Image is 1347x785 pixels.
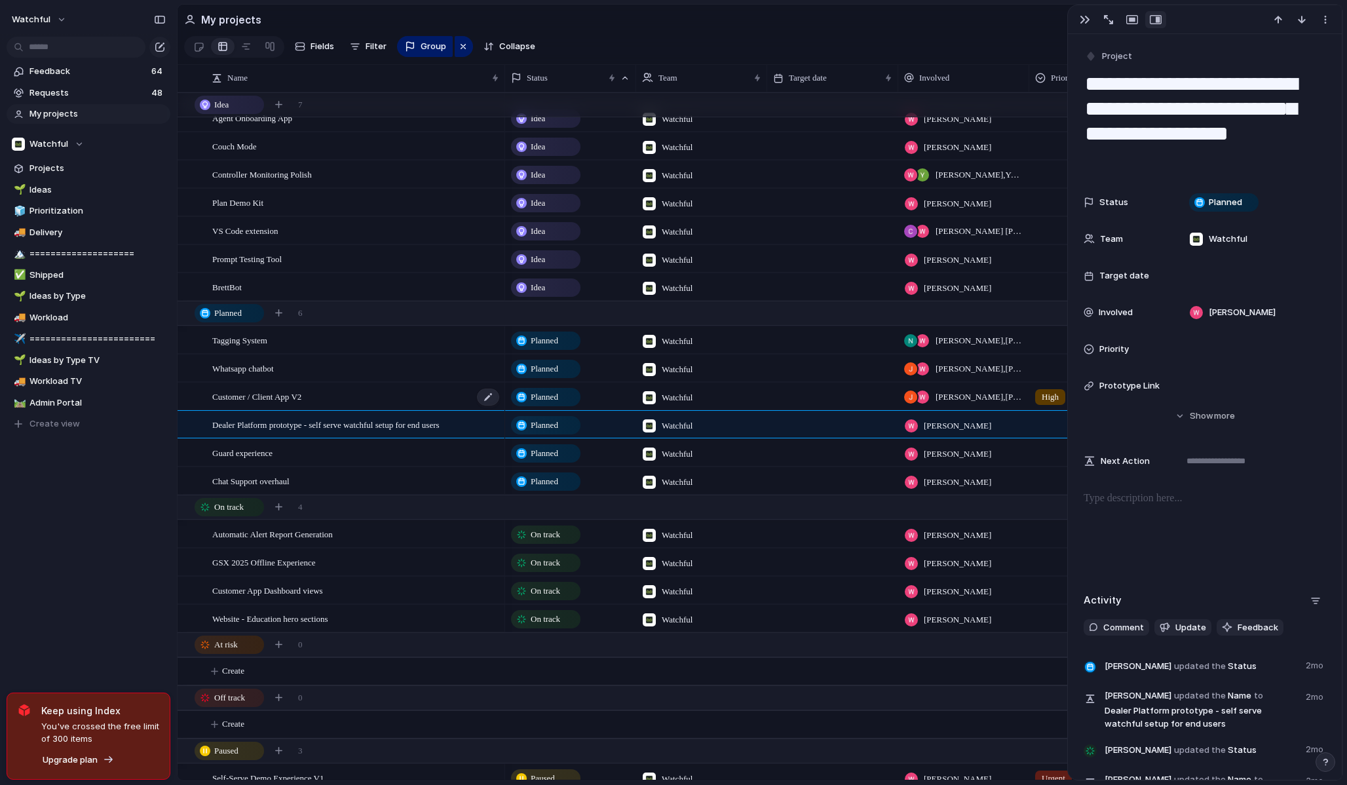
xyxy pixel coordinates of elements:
[1082,47,1136,66] button: Project
[7,372,170,391] a: 🚚Workload TV
[12,13,50,26] span: watchful
[924,613,991,626] span: [PERSON_NAME]
[6,9,73,30] button: watchful
[662,335,692,348] span: Watchful
[298,638,303,651] span: 0
[662,529,692,542] span: Watchful
[1175,621,1206,634] span: Update
[1306,688,1326,704] span: 2mo
[212,279,242,294] span: BrettBot
[14,267,23,282] div: ✅
[298,691,303,704] span: 0
[14,225,23,240] div: 🚚
[7,286,170,306] a: 🌱Ideas by Type
[151,65,165,78] span: 64
[1051,71,1077,85] span: Priority
[1306,657,1326,672] span: 2mo
[7,201,170,221] a: 🧊Prioritization
[936,362,1023,375] span: [PERSON_NAME] , [PERSON_NAME]
[924,113,991,126] span: [PERSON_NAME]
[12,396,25,410] button: 🛤️
[919,71,949,85] span: Involved
[531,391,558,404] span: Planned
[29,396,166,410] span: Admin Portal
[7,62,170,81] a: Feedback64
[1217,619,1283,636] button: Feedback
[924,476,991,489] span: [PERSON_NAME]
[662,476,692,489] span: Watchful
[7,159,170,178] a: Projects
[1105,740,1298,759] span: Status
[212,138,257,153] span: Couch Mode
[366,40,387,53] span: Filter
[7,351,170,370] a: 🌱Ideas by Type TV
[936,391,1023,404] span: [PERSON_NAME] , [PERSON_NAME]
[662,254,692,267] span: Watchful
[212,166,312,182] span: Controller Monitoring Polish
[1209,196,1242,209] span: Planned
[14,204,23,219] div: 🧊
[212,360,274,375] span: Whatsapp chatbot
[1099,379,1160,392] span: Prototype Link
[14,310,23,325] div: 🚚
[1214,410,1235,423] span: more
[29,311,166,324] span: Workload
[212,554,316,569] span: GSX 2025 Offline Experience
[14,395,23,410] div: 🛤️
[478,36,541,57] button: Collapse
[1174,660,1226,673] span: updated the
[7,265,170,285] a: ✅Shipped
[1084,619,1149,636] button: Comment
[531,584,560,598] span: On track
[222,664,244,678] span: Create
[7,104,170,124] a: My projects
[531,140,545,153] span: Idea
[212,611,328,626] span: Website - Education hero sections
[662,197,692,210] span: Watchful
[1306,740,1326,756] span: 2mo
[1099,196,1128,209] span: Status
[1238,621,1278,634] span: Feedback
[311,40,334,53] span: Fields
[924,419,991,432] span: [PERSON_NAME]
[662,282,692,295] span: Watchful
[41,704,159,718] span: Keep using Index
[531,528,560,541] span: On track
[662,113,692,126] span: Watchful
[1105,689,1171,702] span: [PERSON_NAME]
[29,183,166,197] span: Ideas
[662,363,692,376] span: Watchful
[662,585,692,598] span: Watchful
[14,332,23,347] div: ✈️
[1099,269,1149,282] span: Target date
[1174,744,1226,757] span: updated the
[7,329,170,349] a: ✈️========================
[212,526,333,541] span: Automatic Alert Report Generation
[662,141,692,154] span: Watchful
[421,40,446,53] span: Group
[936,334,1023,347] span: [PERSON_NAME] , [PERSON_NAME]
[662,557,692,570] span: Watchful
[7,393,170,413] a: 🛤️Admin Portal
[1190,410,1213,423] span: Show
[1105,688,1298,730] span: Name Dealer Platform prototype - self serve watchful setup for end users
[7,223,170,242] a: 🚚Delivery
[29,86,147,100] span: Requests
[662,169,692,182] span: Watchful
[29,290,166,303] span: Ideas by Type
[212,770,324,785] span: Self-Serve Demo Experience V1
[29,417,80,431] span: Create view
[12,311,25,324] button: 🚚
[1042,772,1065,785] span: Urgent
[531,447,558,460] span: Planned
[531,334,558,347] span: Planned
[1154,619,1211,636] button: Update
[212,223,278,238] span: VS Code extension
[936,168,1023,182] span: [PERSON_NAME] , Young-[PERSON_NAME]
[7,83,170,103] a: Requests48
[43,754,98,767] span: Upgrade plan
[12,375,25,388] button: 🚚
